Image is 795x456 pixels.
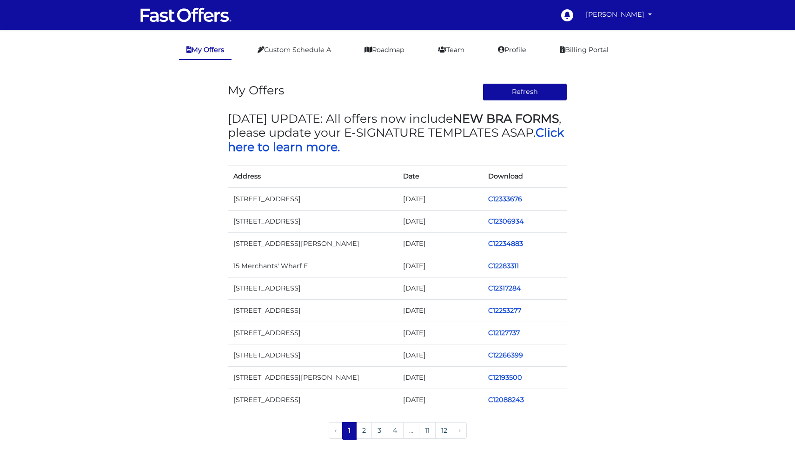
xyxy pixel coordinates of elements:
td: [DATE] [397,322,483,344]
h3: My Offers [228,83,284,97]
td: [DATE] [397,344,483,367]
td: 15 Merchants' Wharf E [228,255,397,277]
td: [STREET_ADDRESS][PERSON_NAME] [228,232,397,255]
td: [DATE] [397,210,483,232]
a: 3 [371,422,387,439]
a: C12253277 [488,306,521,315]
td: [STREET_ADDRESS] [228,389,397,411]
a: [PERSON_NAME] [582,6,656,24]
a: My Offers [179,41,232,60]
td: [STREET_ADDRESS][PERSON_NAME] [228,367,397,389]
td: [DATE] [397,255,483,277]
a: 2 [356,422,372,439]
a: 12 [435,422,453,439]
td: [STREET_ADDRESS] [228,344,397,367]
a: Team [431,41,472,59]
a: Next » [453,422,467,439]
a: C12234883 [488,239,523,248]
a: Billing Portal [552,41,616,59]
a: 4 [387,422,404,439]
a: 11 [419,422,436,439]
span: 1 [342,422,357,439]
td: [DATE] [397,277,483,299]
a: Click here to learn more. [228,126,564,153]
td: [STREET_ADDRESS] [228,300,397,322]
th: Date [397,165,483,188]
h3: [DATE] UPDATE: All offers now include , please update your E-SIGNATURE TEMPLATES ASAP. [228,112,567,154]
a: C12127737 [488,329,520,337]
a: Profile [490,41,534,59]
td: [DATE] [397,232,483,255]
td: [STREET_ADDRESS] [228,188,397,211]
td: [DATE] [397,367,483,389]
a: C12333676 [488,195,522,203]
a: Roadmap [357,41,412,59]
td: [STREET_ADDRESS] [228,277,397,299]
th: Download [483,165,568,188]
a: C12283311 [488,262,519,270]
th: Address [228,165,397,188]
td: [STREET_ADDRESS] [228,210,397,232]
a: C12306934 [488,217,524,225]
td: [DATE] [397,188,483,211]
a: C12193500 [488,373,522,382]
strong: NEW BRA FORMS [453,112,559,126]
td: [STREET_ADDRESS] [228,322,397,344]
a: C12266399 [488,351,523,359]
td: [DATE] [397,389,483,411]
button: Refresh [483,83,568,101]
td: [DATE] [397,300,483,322]
a: C12317284 [488,284,521,292]
a: C12088243 [488,396,524,404]
a: Custom Schedule A [250,41,338,59]
li: « Previous [329,422,343,440]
